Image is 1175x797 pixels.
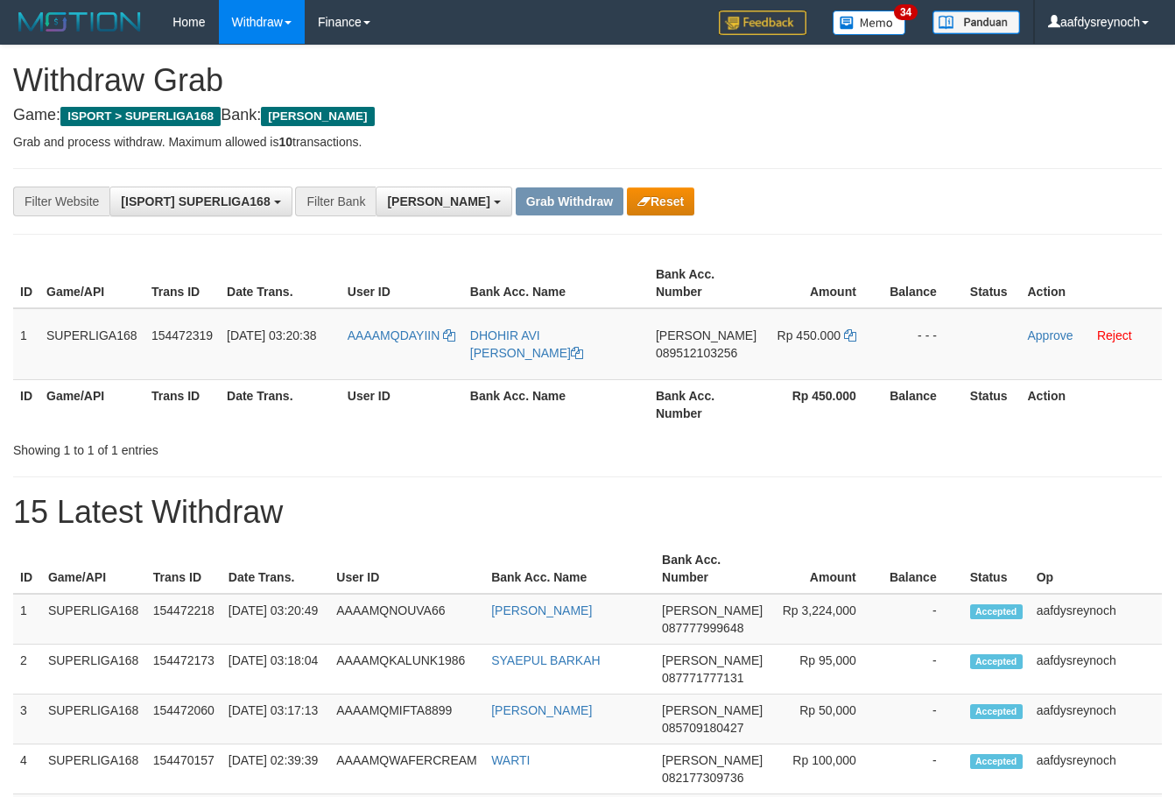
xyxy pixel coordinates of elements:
[227,328,316,342] span: [DATE] 03:20:38
[491,653,601,667] a: SYAEPUL BARKAH
[662,703,763,717] span: [PERSON_NAME]
[220,258,341,308] th: Date Trans.
[883,258,963,308] th: Balance
[222,695,329,744] td: [DATE] 03:17:13
[662,753,763,767] span: [PERSON_NAME]
[13,133,1162,151] p: Grab and process withdraw. Maximum allowed is transactions.
[151,328,213,342] span: 154472319
[833,11,906,35] img: Button%20Memo.svg
[770,744,883,794] td: Rp 100,000
[109,187,292,216] button: [ISPORT] SUPERLIGA168
[13,495,1162,530] h1: 15 Latest Withdraw
[341,379,463,429] th: User ID
[662,603,763,617] span: [PERSON_NAME]
[516,187,623,215] button: Grab Withdraw
[295,187,376,216] div: Filter Bank
[491,603,592,617] a: [PERSON_NAME]
[649,258,763,308] th: Bank Acc. Number
[1030,544,1162,594] th: Op
[60,107,221,126] span: ISPORT > SUPERLIGA168
[329,744,484,794] td: AAAAMQWAFERCREAM
[39,379,144,429] th: Game/API
[220,379,341,429] th: Date Trans.
[146,544,222,594] th: Trans ID
[146,594,222,645] td: 154472218
[41,594,146,645] td: SUPERLIGA168
[146,645,222,695] td: 154472173
[329,645,484,695] td: AAAAMQKALUNK1986
[13,187,109,216] div: Filter Website
[1028,328,1073,342] a: Approve
[763,258,883,308] th: Amount
[662,621,743,635] span: Copy 087777999648 to clipboard
[656,346,737,360] span: Copy 089512103256 to clipboard
[13,695,41,744] td: 3
[770,544,883,594] th: Amount
[39,308,144,380] td: SUPERLIGA168
[13,308,39,380] td: 1
[463,258,649,308] th: Bank Acc. Name
[144,379,220,429] th: Trans ID
[719,11,806,35] img: Feedback.jpg
[1030,695,1162,744] td: aafdysreynoch
[278,135,292,149] strong: 10
[763,379,883,429] th: Rp 450.000
[770,645,883,695] td: Rp 95,000
[222,645,329,695] td: [DATE] 03:18:04
[963,258,1021,308] th: Status
[1021,258,1163,308] th: Action
[146,695,222,744] td: 154472060
[348,328,455,342] a: AAAAMQDAYIIN
[627,187,694,215] button: Reset
[329,594,484,645] td: AAAAMQNOUVA66
[222,594,329,645] td: [DATE] 03:20:49
[146,744,222,794] td: 154470157
[883,379,963,429] th: Balance
[770,594,883,645] td: Rp 3,224,000
[883,594,963,645] td: -
[261,107,374,126] span: [PERSON_NAME]
[13,9,146,35] img: MOTION_logo.png
[13,63,1162,98] h1: Withdraw Grab
[649,379,763,429] th: Bank Acc. Number
[970,754,1023,769] span: Accepted
[376,187,511,216] button: [PERSON_NAME]
[883,744,963,794] td: -
[883,645,963,695] td: -
[484,544,655,594] th: Bank Acc. Name
[662,653,763,667] span: [PERSON_NAME]
[329,695,484,744] td: AAAAMQMIFTA8899
[662,771,743,785] span: Copy 082177309736 to clipboard
[970,704,1023,719] span: Accepted
[13,107,1162,124] h4: Game: Bank:
[662,721,743,735] span: Copy 085709180427 to clipboard
[777,328,841,342] span: Rp 450.000
[491,703,592,717] a: [PERSON_NAME]
[883,695,963,744] td: -
[13,544,41,594] th: ID
[1030,594,1162,645] td: aafdysreynoch
[970,604,1023,619] span: Accepted
[13,434,476,459] div: Showing 1 to 1 of 1 entries
[932,11,1020,34] img: panduan.png
[41,744,146,794] td: SUPERLIGA168
[963,544,1030,594] th: Status
[41,645,146,695] td: SUPERLIGA168
[662,671,743,685] span: Copy 087771777131 to clipboard
[41,695,146,744] td: SUPERLIGA168
[1030,645,1162,695] td: aafdysreynoch
[222,544,329,594] th: Date Trans.
[329,544,484,594] th: User ID
[39,258,144,308] th: Game/API
[970,654,1023,669] span: Accepted
[13,379,39,429] th: ID
[348,328,440,342] span: AAAAMQDAYIIN
[894,4,918,20] span: 34
[463,379,649,429] th: Bank Acc. Name
[222,744,329,794] td: [DATE] 02:39:39
[13,744,41,794] td: 4
[470,328,583,360] a: DHOHIR AVI [PERSON_NAME]
[144,258,220,308] th: Trans ID
[883,308,963,380] td: - - -
[13,258,39,308] th: ID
